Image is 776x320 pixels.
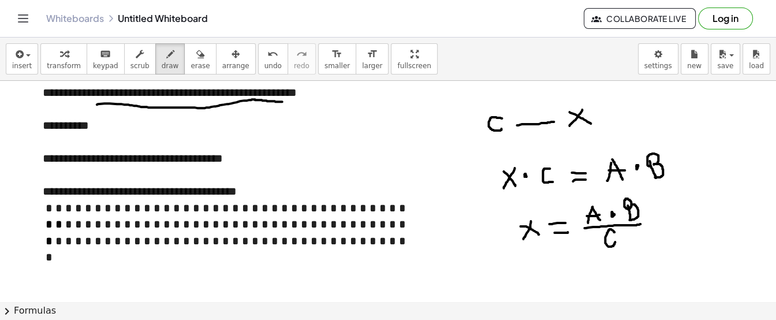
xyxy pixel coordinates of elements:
[87,43,125,75] button: keyboardkeypad
[711,43,740,75] button: save
[130,62,150,70] span: scrub
[717,62,733,70] span: save
[191,62,210,70] span: erase
[698,8,753,29] button: Log in
[681,43,708,75] button: new
[749,62,764,70] span: load
[6,43,38,75] button: insert
[397,62,431,70] span: fullscreen
[264,62,282,70] span: undo
[100,47,111,61] i: keyboard
[362,62,382,70] span: larger
[331,47,342,61] i: format_size
[687,62,702,70] span: new
[184,43,216,75] button: erase
[644,62,672,70] span: settings
[14,9,32,28] button: Toggle navigation
[594,13,686,24] span: Collaborate Live
[743,43,770,75] button: load
[356,43,389,75] button: format_sizelarger
[155,43,185,75] button: draw
[391,43,437,75] button: fullscreen
[367,47,378,61] i: format_size
[162,62,179,70] span: draw
[288,43,316,75] button: redoredo
[47,62,81,70] span: transform
[124,43,156,75] button: scrub
[294,62,309,70] span: redo
[584,8,696,29] button: Collaborate Live
[12,62,32,70] span: insert
[222,62,249,70] span: arrange
[216,43,256,75] button: arrange
[258,43,288,75] button: undoundo
[324,62,350,70] span: smaller
[40,43,87,75] button: transform
[93,62,118,70] span: keypad
[318,43,356,75] button: format_sizesmaller
[267,47,278,61] i: undo
[296,47,307,61] i: redo
[46,13,104,24] a: Whiteboards
[638,43,678,75] button: settings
